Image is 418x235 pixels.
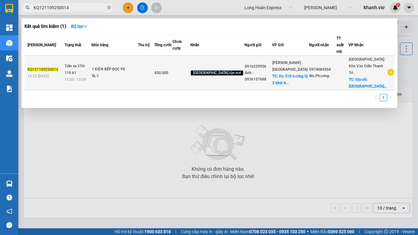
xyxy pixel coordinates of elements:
span: Chưa cước [173,39,181,50]
strong: Bộ lọc [71,24,88,29]
span: VP Nhận [349,43,364,47]
span: question-circle [6,195,12,200]
span: right [389,95,393,99]
span: 15:00 - 13/09 [65,77,86,82]
button: left [372,94,380,101]
span: search [25,6,30,10]
span: 850.000 [155,71,168,75]
span: Tổng cước [154,43,172,47]
span: [GEOGRAPHIC_DATA] tận nơi [191,70,243,76]
span: TC: Đc: 518 hương lộ 2 bình tr... [272,74,308,85]
span: Món hàng [91,43,108,47]
div: 1 KIỆN BẾP BỌC PE [92,66,138,73]
span: Người nhận [309,43,329,47]
span: Người gửi [244,43,261,47]
img: warehouse-icon [6,70,13,77]
h3: Kết quả tìm kiếm ( 1 ) [24,23,66,30]
span: notification [6,208,12,214]
span: close-circle [107,6,111,9]
span: Thu hộ [138,43,150,47]
img: warehouse-icon [6,55,13,62]
img: solution-icon [6,86,13,92]
span: TT xuất HĐ [337,36,344,54]
div: Ánh - 0936157688 [245,70,272,83]
div: SL: 1 [92,73,138,80]
span: VP Gửi [272,43,284,47]
span: KQ121109250014 [28,67,58,72]
img: logo-vxr [5,4,13,13]
a: 1 [380,94,387,101]
div: 0916229956 [245,63,272,70]
li: Next Page [387,94,394,101]
span: down [83,24,88,28]
span: [PERSON_NAME] [28,43,56,47]
div: 0974084504 [309,66,336,73]
span: Nhãn [190,43,199,47]
span: Trên xe 37H-119.61 [65,64,86,75]
img: warehouse-icon [6,40,13,46]
span: Trạng thái [65,43,81,47]
input: Tìm tên, số ĐT hoặc mã đơn [34,4,106,11]
div: Ms.Phương- [309,73,336,79]
span: [PERSON_NAME] : [GEOGRAPHIC_DATA] [272,61,308,72]
span: 12:25 [DATE] [28,74,49,78]
li: Previous Page [372,94,380,101]
li: 1 [380,94,387,101]
button: Bộ lọcdown [66,21,92,31]
span: left [374,95,378,99]
span: close-circle [107,5,111,11]
img: dashboard-icon [6,24,13,31]
span: plus-circle [387,69,394,76]
span: message [6,222,12,228]
button: right [387,94,394,101]
span: TC: Địa chỉ: [GEOGRAPHIC_DATA]... [349,77,387,88]
img: warehouse-icon [6,181,13,187]
span: [GEOGRAPHIC_DATA]: Kho Văn Điển Thanh Trì [349,57,385,75]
